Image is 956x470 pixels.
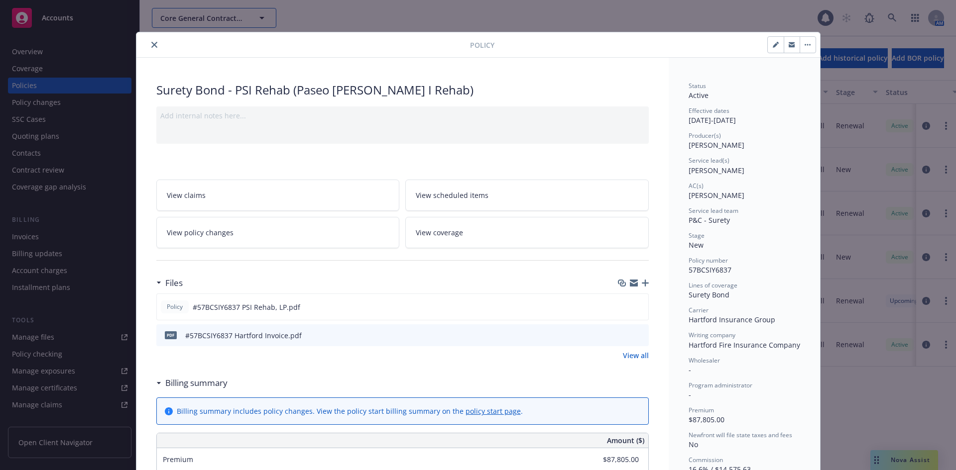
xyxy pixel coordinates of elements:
span: Wholesaler [689,356,720,365]
span: Newfront will file state taxes and fees [689,431,792,439]
button: download file [620,330,628,341]
a: View all [623,350,649,361]
button: download file [619,302,627,312]
span: $87,805.00 [689,415,724,424]
span: Lines of coverage [689,281,737,289]
div: Billing summary includes policy changes. View the policy start billing summary on the . [177,406,523,416]
span: View claims [167,190,206,200]
a: View coverage [405,217,649,248]
h3: Billing summary [165,376,228,389]
div: Surety Bond [689,289,800,300]
span: Writing company [689,331,735,339]
span: Policy [470,40,494,50]
span: [PERSON_NAME] [689,140,744,150]
span: New [689,240,704,250]
input: 0.00 [580,452,645,467]
span: Effective dates [689,106,729,115]
span: Status [689,82,706,90]
span: Hartford Insurance Group [689,315,775,324]
span: - [689,365,691,375]
span: Premium [689,406,714,414]
a: View claims [156,180,400,211]
span: Program administrator [689,381,752,389]
h3: Files [165,277,183,289]
button: preview file [635,302,644,312]
span: P&C - Surety [689,215,730,225]
span: Policy number [689,256,728,265]
span: Active [689,91,709,100]
span: - [689,390,691,399]
span: 57BCSIY6837 [689,265,731,275]
span: View coverage [416,227,463,238]
span: Carrier [689,306,709,314]
div: Add internal notes here... [160,110,645,121]
span: [PERSON_NAME] [689,166,744,175]
span: Policy [165,302,185,311]
a: View scheduled items [405,180,649,211]
span: AC(s) [689,182,704,190]
span: Commission [689,456,723,464]
span: Premium [163,455,193,464]
a: policy start page [466,406,521,416]
span: Amount ($) [607,435,644,446]
span: View scheduled items [416,190,488,200]
div: #57BCSIY6837 Hartford Invoice.pdf [185,330,302,341]
span: Service lead(s) [689,156,729,165]
span: #57BCSIY6837 PSI Rehab, LP.pdf [193,302,300,312]
div: Files [156,277,183,289]
span: Producer(s) [689,131,721,140]
span: Stage [689,231,705,240]
button: close [148,39,160,51]
span: Hartford Fire Insurance Company [689,340,800,350]
span: View policy changes [167,227,234,238]
div: [DATE] - [DATE] [689,106,800,125]
div: Billing summary [156,376,228,389]
span: [PERSON_NAME] [689,190,744,200]
span: No [689,440,698,449]
span: pdf [165,331,177,339]
span: Service lead team [689,206,738,215]
button: preview file [636,330,645,341]
a: View policy changes [156,217,400,248]
div: Surety Bond - PSI Rehab (Paseo [PERSON_NAME] I Rehab) [156,82,649,98]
